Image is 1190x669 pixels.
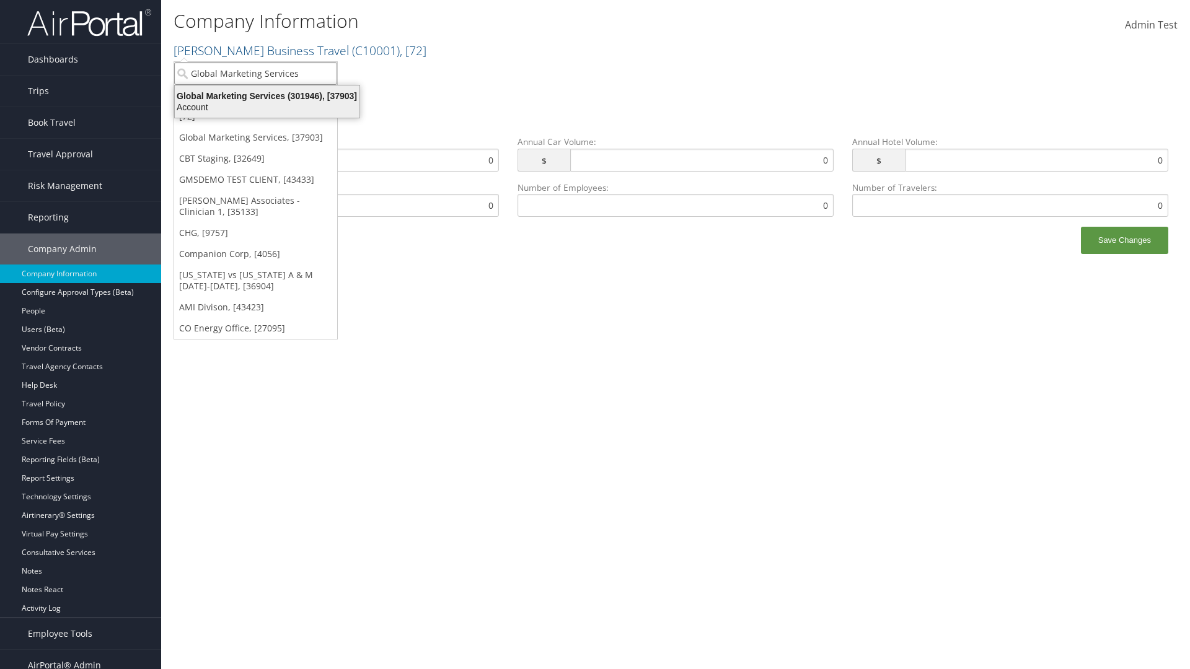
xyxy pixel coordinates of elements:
input: Number of Travelers: [852,194,1168,217]
span: $ [852,149,905,172]
span: Dashboards [28,44,78,75]
a: [PERSON_NAME] Associates - Clinician 1, [35133] [174,190,337,222]
label: Annual Air Bookings: [183,181,499,217]
label: Annual Air Volume: [183,136,499,181]
a: [US_STATE] vs [US_STATE] A & M [DATE]-[DATE], [36904] [174,265,337,297]
span: Trips [28,76,49,107]
button: Save Changes [1081,227,1168,254]
a: AMI Divison, [43423] [174,297,337,318]
span: Risk Management [28,170,102,201]
span: Admin Test [1125,18,1178,32]
span: , [ 72 ] [400,42,426,59]
a: Global Marketing Services, [37903] [174,127,337,148]
h1: Company Information [174,8,843,34]
input: Number of Employees: [518,194,834,217]
div: Global Marketing Services (301946), [37903] [167,90,367,102]
a: CO Energy Office, [27095] [174,318,337,339]
label: Number of Travelers: [852,181,1168,217]
input: Annual Air Bookings: [183,194,499,217]
a: Admin Test [1125,6,1178,45]
span: Company Admin [28,234,97,265]
span: Travel Approval [28,139,93,170]
a: CHG, [9757] [174,222,337,243]
img: airportal-logo.png [27,8,151,37]
a: CBT Staging, [32649] [174,148,337,169]
span: Employee Tools [28,618,92,649]
a: [PERSON_NAME] Business Travel [174,42,426,59]
input: Annual Air Volume: $ [236,149,499,172]
label: Number of Employees: [518,181,834,217]
input: Search Accounts [174,62,337,85]
input: Annual Car Volume: $ [570,149,834,172]
label: Annual Car Volume: [518,136,834,181]
input: Annual Hotel Volume: $ [905,149,1168,172]
span: $ [518,149,570,172]
div: Account [167,102,367,113]
label: Annual Hotel Volume: [852,136,1168,181]
span: Book Travel [28,107,76,138]
a: GMSDEMO TEST CLIENT, [43433] [174,169,337,190]
span: Reporting [28,202,69,233]
span: ( C10001 ) [352,42,400,59]
a: Companion Corp, [4056] [174,243,337,265]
